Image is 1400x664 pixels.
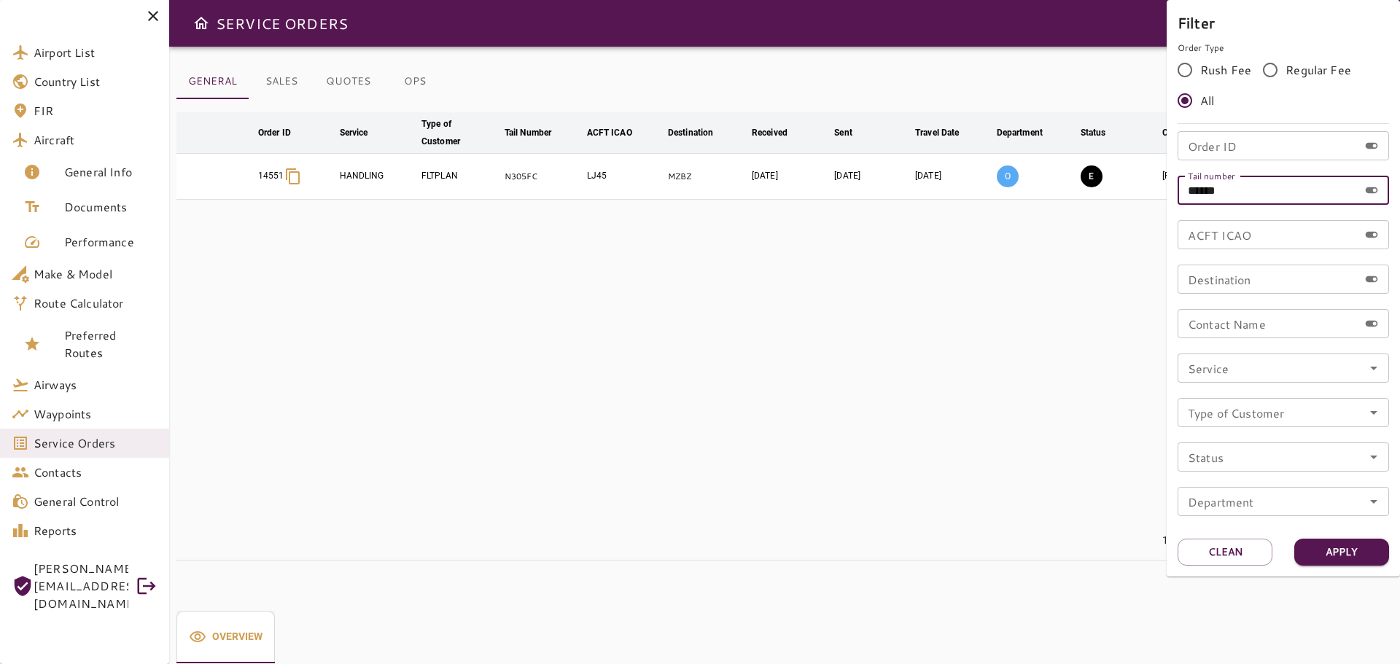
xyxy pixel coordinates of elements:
span: Regular Fee [1286,61,1351,79]
button: Open [1364,358,1384,378]
button: Clean [1178,539,1272,566]
button: Apply [1294,539,1389,566]
label: Tail number [1188,169,1235,181]
button: Open [1364,491,1384,512]
p: Order Type [1178,42,1389,55]
span: Rush Fee [1200,61,1251,79]
button: Open [1364,402,1384,423]
div: rushFeeOrder [1178,55,1389,116]
span: All [1200,92,1214,109]
h6: Filter [1178,11,1389,34]
button: Open [1364,447,1384,467]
